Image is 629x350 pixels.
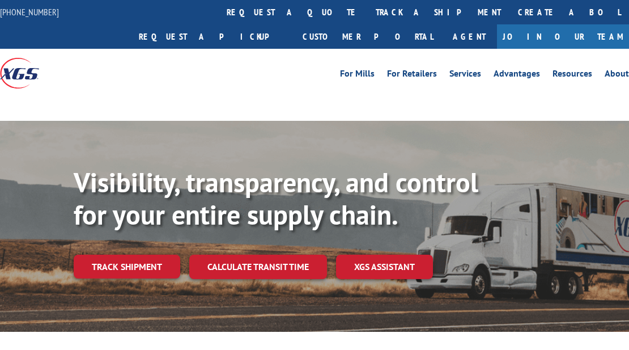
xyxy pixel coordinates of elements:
a: Advantages [494,69,540,82]
a: Customer Portal [294,24,441,49]
a: Agent [441,24,497,49]
a: For Retailers [387,69,437,82]
a: About [605,69,629,82]
a: Join Our Team [497,24,629,49]
a: Resources [552,69,592,82]
a: XGS ASSISTANT [336,255,433,279]
a: Calculate transit time [189,255,327,279]
b: Visibility, transparency, and control for your entire supply chain. [74,165,478,233]
a: Services [449,69,481,82]
a: For Mills [340,69,375,82]
a: Track shipment [74,255,180,279]
a: Request a pickup [130,24,294,49]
